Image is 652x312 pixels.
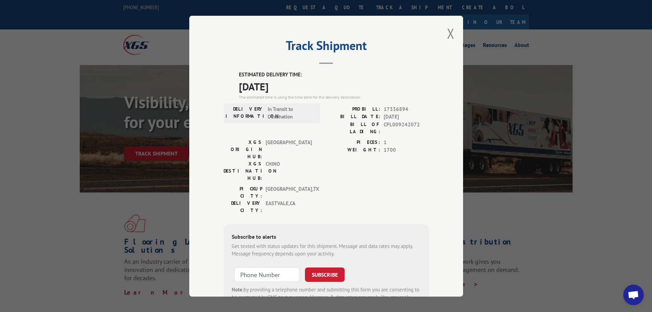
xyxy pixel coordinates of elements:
label: PROBILL: [326,105,380,113]
label: XGS ORIGIN HUB: [223,138,262,160]
span: 17336894 [384,105,429,113]
span: CHINO [266,160,312,182]
span: EASTVALE , CA [266,199,312,214]
strong: Note: [232,286,244,292]
span: 1 [384,138,429,146]
div: Get texted with status updates for this shipment. Message and data rates may apply. Message frequ... [232,242,421,258]
span: CPL009242072 [384,121,429,135]
div: by providing a telephone number and submitting this form you are consenting to be contacted by SM... [232,286,421,309]
div: The estimated time is using the time zone for the delivery destination. [239,94,429,100]
div: Open chat [623,285,644,305]
label: PIECES: [326,138,380,146]
button: SUBSCRIBE [305,267,345,282]
label: PICKUP CITY: [223,185,262,199]
span: In Transit to Destination [268,105,314,121]
label: WEIGHT: [326,146,380,154]
label: DELIVERY INFORMATION: [226,105,264,121]
label: BILL OF LADING: [326,121,380,135]
span: [GEOGRAPHIC_DATA] [266,138,312,160]
span: [GEOGRAPHIC_DATA] , TX [266,185,312,199]
label: XGS DESTINATION HUB: [223,160,262,182]
input: Phone Number [234,267,299,282]
label: ESTIMATED DELIVERY TIME: [239,71,429,79]
label: BILL DATE: [326,113,380,121]
button: Close modal [447,24,455,42]
span: [DATE] [239,78,429,94]
span: [DATE] [384,113,429,121]
h2: Track Shipment [223,41,429,54]
span: 1700 [384,146,429,154]
div: Subscribe to alerts [232,232,421,242]
label: DELIVERY CITY: [223,199,262,214]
